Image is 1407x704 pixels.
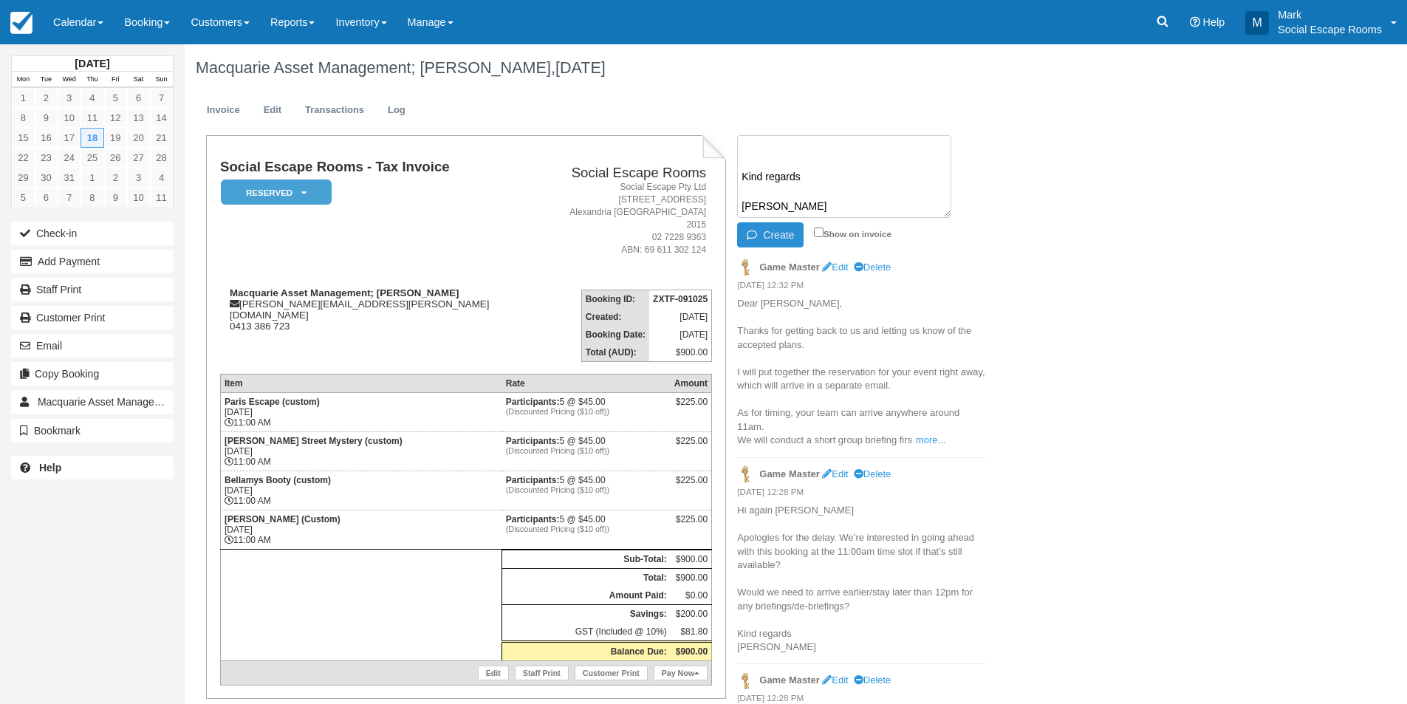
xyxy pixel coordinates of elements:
[58,128,81,148] a: 17
[916,434,945,445] a: more...
[674,436,708,458] div: $225.00
[553,165,706,181] h2: Social Escape Rooms
[220,431,501,471] td: [DATE] 11:00 AM
[220,392,501,431] td: [DATE] 11:00 AM
[575,666,648,680] a: Customer Print
[581,290,649,308] th: Booking ID:
[196,96,251,125] a: Invoice
[220,471,501,510] td: [DATE] 11:00 AM
[104,128,127,148] a: 19
[1245,11,1269,35] div: M
[35,168,58,188] a: 30
[854,468,891,479] a: Delete
[502,550,671,568] th: Sub-Total:
[671,623,712,642] td: $81.80
[39,462,61,474] b: Help
[225,397,320,407] strong: Paris Escape (custom)
[127,128,150,148] a: 20
[81,108,103,128] a: 11
[81,168,103,188] a: 1
[221,180,332,205] em: Reserved
[58,188,81,208] a: 7
[674,397,708,419] div: $225.00
[671,587,712,605] td: $0.00
[854,674,891,686] a: Delete
[671,604,712,623] td: $200.00
[502,623,671,642] td: GST (Included @ 10%)
[1203,16,1225,28] span: Help
[737,297,986,448] p: Dear [PERSON_NAME], Thanks for getting back to us and letting us know of the accepted plans. I wi...
[11,334,174,358] button: Email
[127,88,150,108] a: 6
[822,468,848,479] a: Edit
[58,148,81,168] a: 24
[854,262,891,273] a: Delete
[674,514,708,536] div: $225.00
[377,96,417,125] a: Log
[11,419,174,442] button: Bookmark
[225,475,331,485] strong: Bellamys Booty (custom)
[737,486,986,502] em: [DATE] 12:28 PM
[196,59,1229,77] h1: Macquarie Asset Management; [PERSON_NAME],
[814,228,824,237] input: Show on invoice
[104,72,127,88] th: Fri
[81,188,103,208] a: 8
[104,88,127,108] a: 5
[581,326,649,344] th: Booking Date:
[220,179,326,206] a: Reserved
[230,287,459,298] strong: Macquarie Asset Management; [PERSON_NAME]
[35,128,58,148] a: 16
[654,666,708,680] a: Pay Now
[104,188,127,208] a: 9
[12,72,35,88] th: Mon
[653,294,708,304] strong: ZXTF-091025
[12,128,35,148] a: 15
[506,436,560,446] strong: Participants
[671,568,712,587] td: $900.00
[150,72,173,88] th: Sun
[671,550,712,568] td: $900.00
[502,510,671,549] td: 5 @ $45.00
[81,148,103,168] a: 25
[737,222,804,247] button: Create
[58,108,81,128] a: 10
[814,229,891,239] label: Show on invoice
[104,168,127,188] a: 2
[127,72,150,88] th: Sat
[502,568,671,587] th: Total:
[581,344,649,362] th: Total (AUD):
[220,510,501,549] td: [DATE] 11:00 AM
[506,524,667,533] em: (Discounted Pricing ($10 off))
[11,250,174,273] button: Add Payment
[1278,22,1382,37] p: Social Escape Rooms
[649,308,712,326] td: [DATE]
[737,279,986,295] em: [DATE] 12:32 PM
[12,188,35,208] a: 5
[10,12,32,34] img: checkfront-main-nav-mini-logo.png
[1278,7,1382,22] p: Mark
[81,72,103,88] th: Thu
[1190,17,1200,27] i: Help
[127,108,150,128] a: 13
[649,326,712,344] td: [DATE]
[555,58,606,77] span: [DATE]
[11,362,174,386] button: Copy Booking
[127,168,150,188] a: 3
[35,148,58,168] a: 23
[12,108,35,128] a: 8
[220,160,547,175] h1: Social Escape Rooms - Tax Invoice
[225,514,340,524] strong: [PERSON_NAME] (Custom)
[506,514,560,524] strong: Participants
[11,306,174,329] a: Customer Print
[58,88,81,108] a: 3
[515,666,569,680] a: Staff Print
[150,108,173,128] a: 14
[75,58,109,69] strong: [DATE]
[502,587,671,605] th: Amount Paid:
[12,148,35,168] a: 22
[506,446,667,455] em: (Discounted Pricing ($10 off))
[220,374,501,392] th: Item
[35,188,58,208] a: 6
[11,222,174,245] button: Check-in
[104,108,127,128] a: 12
